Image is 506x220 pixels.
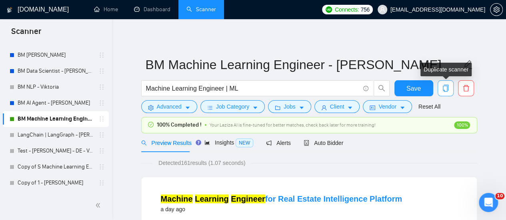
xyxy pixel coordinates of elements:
span: Connects: [335,5,359,14]
span: Auto Bidder [304,140,343,146]
button: search [374,80,390,96]
span: holder [98,164,105,170]
a: Machine Learning Engineerfor Real Estate Intelligence Platform [161,194,402,203]
span: holder [98,52,105,58]
a: setting [490,6,503,13]
span: 10 [495,193,504,199]
span: Detected 161 results (1.07 seconds) [153,159,251,167]
a: Reset All [418,102,440,111]
span: user [321,105,327,111]
span: double-left [95,201,103,209]
span: Preview Results [141,140,192,146]
span: Vendor [378,102,396,111]
a: LangChain | LangGraph - [PERSON_NAME] [18,127,94,143]
a: BM Data Scientist - [PERSON_NAME] [18,63,94,79]
mark: Engineer [231,194,265,203]
button: setting [490,3,503,16]
span: edit [462,59,473,70]
a: BM AI Agent - [PERSON_NAME] [18,95,94,111]
mark: Learning [195,194,228,203]
span: area-chart [204,140,210,145]
button: Save [394,80,433,96]
span: setting [148,105,154,111]
a: BM NLP - Viktoria [18,79,94,95]
span: holder [98,68,105,74]
a: Test - [PERSON_NAME] - DE - Vadym [18,143,94,159]
input: Search Freelance Jobs... [146,83,360,93]
button: barsJob Categorycaret-down [200,100,265,113]
span: caret-down [299,105,304,111]
span: Client [330,102,344,111]
span: caret-down [185,105,190,111]
button: copy [438,80,454,96]
span: user [380,7,385,12]
span: setting [490,6,502,13]
button: idcardVendorcaret-down [363,100,412,113]
mark: Machine [161,194,193,203]
span: search [374,85,389,92]
span: Jobs [284,102,296,111]
span: check-circle [148,122,154,127]
span: 100% Completed ! [157,121,202,129]
span: 756 [360,5,369,14]
button: userClientcaret-down [314,100,360,113]
button: folderJobscaret-down [268,100,311,113]
a: homeHome [94,6,118,13]
span: caret-down [347,105,353,111]
span: folder [275,105,280,111]
span: copy [438,85,453,92]
div: Tooltip anchor [195,139,202,146]
span: Job Category [216,102,249,111]
span: idcard [370,105,375,111]
a: BM [PERSON_NAME] [18,47,94,63]
span: info-circle [363,86,368,91]
button: delete [458,80,474,96]
span: Your Laziza AI is fine-tuned for better matches, check back later for more training! [210,122,376,128]
span: caret-down [252,105,258,111]
iframe: Intercom live chat [479,193,498,212]
a: Copy of S Machine Learning Engineer - [PERSON_NAME] [18,159,94,175]
span: Save [406,83,421,93]
span: Advanced [157,102,182,111]
img: logo [7,4,12,16]
a: searchScanner [186,6,216,13]
span: 100% [454,121,470,129]
div: Duplicate scanner [420,63,472,76]
span: holder [98,100,105,106]
img: upwork-logo.png [326,6,332,13]
span: bars [207,105,213,111]
a: BM Machine Learning Engineer - [PERSON_NAME] [18,111,94,127]
a: Copy of 1 - [PERSON_NAME] [18,175,94,191]
span: search [141,140,147,146]
span: notification [266,140,272,146]
span: Alerts [266,140,291,146]
span: NEW [236,139,253,147]
span: holder [98,180,105,186]
span: holder [98,84,105,90]
span: holder [98,132,105,138]
span: holder [98,116,105,122]
span: caret-down [400,105,405,111]
input: Scanner name... [146,55,461,75]
button: settingAdvancedcaret-down [141,100,197,113]
span: robot [304,140,309,146]
a: dashboardDashboard [134,6,170,13]
span: Scanner [5,26,48,42]
span: delete [458,85,474,92]
span: Insights [204,139,253,146]
span: holder [98,148,105,154]
div: a day ago [161,204,402,214]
